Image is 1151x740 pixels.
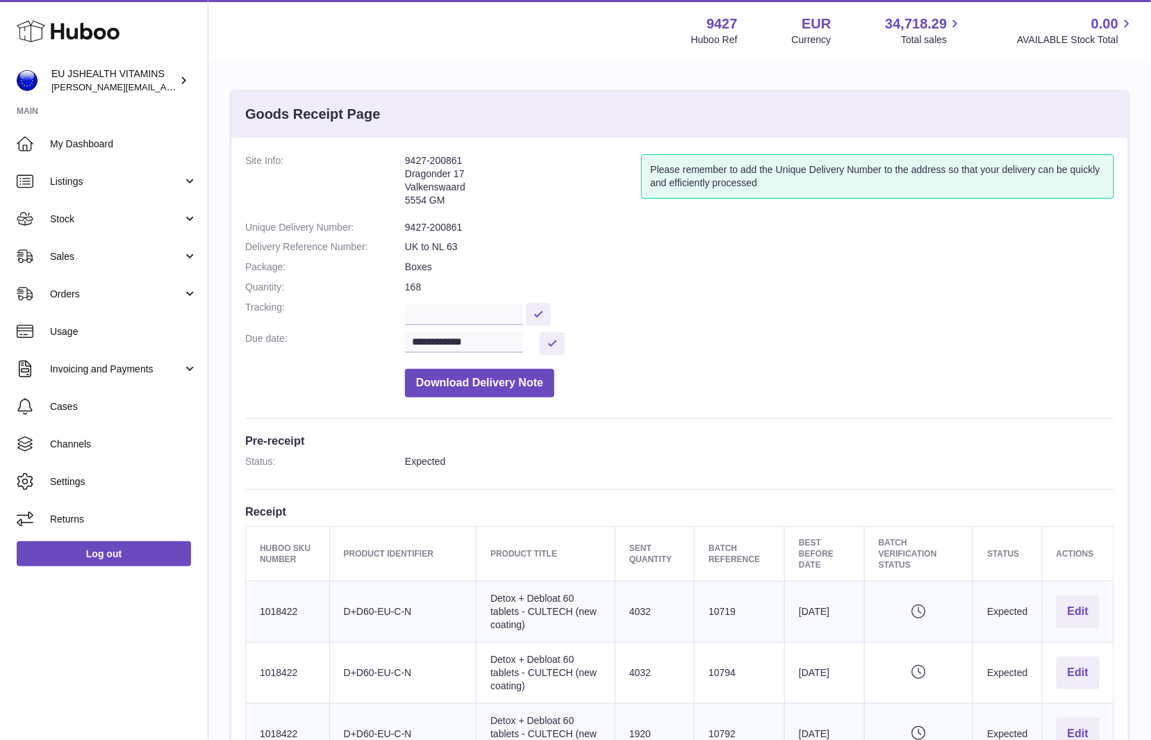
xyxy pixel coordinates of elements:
[405,281,1114,294] dd: 168
[695,582,785,643] td: 10719
[405,455,1114,468] dd: Expected
[785,582,865,643] td: [DATE]
[405,221,1114,234] dd: 9427-200861
[245,240,405,254] dt: Delivery Reference Number:
[405,261,1114,274] dd: Boxes
[477,643,615,704] td: Detox + Debloat 60 tablets - CULTECH (new coating)
[1017,33,1134,47] span: AVAILABLE Stock Total
[50,475,197,488] span: Settings
[1091,15,1118,33] span: 0.00
[1057,657,1100,689] button: Edit
[405,369,554,397] button: Download Delivery Note
[973,526,1042,582] th: Status
[50,250,183,263] span: Sales
[245,154,405,214] dt: Site Info:
[50,288,183,301] span: Orders
[864,526,972,582] th: Batch Verification Status
[792,33,831,47] div: Currency
[50,363,183,376] span: Invoicing and Payments
[50,400,197,413] span: Cases
[615,643,695,704] td: 4032
[245,455,405,468] dt: Status:
[405,154,641,214] address: 9427-200861 Dragonder 17 Valkenswaard 5554 GM
[695,526,785,582] th: Batch Reference
[50,175,183,188] span: Listings
[51,67,176,94] div: EU JSHEALTH VITAMINS
[973,582,1042,643] td: Expected
[51,81,279,92] span: [PERSON_NAME][EMAIL_ADDRESS][DOMAIN_NAME]
[50,513,197,526] span: Returns
[1017,15,1134,47] a: 0.00 AVAILABLE Stock Total
[245,433,1114,448] h3: Pre-receipt
[329,582,476,643] td: D+D60-EU-C-N
[695,643,785,704] td: 10794
[329,643,476,704] td: D+D60-EU-C-N
[691,33,738,47] div: Huboo Ref
[245,281,405,294] dt: Quantity:
[641,154,1114,199] div: Please remember to add the Unique Delivery Number to the address so that your delivery can be qui...
[245,504,1114,519] h3: Receipt
[477,582,615,643] td: Detox + Debloat 60 tablets - CULTECH (new coating)
[246,526,330,582] th: Huboo SKU Number
[17,541,191,566] a: Log out
[245,261,405,274] dt: Package:
[1042,526,1113,582] th: Actions
[973,643,1042,704] td: Expected
[706,15,738,33] strong: 9427
[1057,595,1100,628] button: Edit
[615,582,695,643] td: 4032
[785,643,865,704] td: [DATE]
[245,301,405,325] dt: Tracking:
[246,643,330,704] td: 1018422
[885,15,947,33] span: 34,718.29
[245,332,405,355] dt: Due date:
[405,240,1114,254] dd: UK to NL 63
[246,582,330,643] td: 1018422
[50,438,197,451] span: Channels
[50,213,183,226] span: Stock
[245,105,381,124] h3: Goods Receipt Page
[477,526,615,582] th: Product title
[50,138,197,151] span: My Dashboard
[245,221,405,234] dt: Unique Delivery Number:
[615,526,695,582] th: Sent Quantity
[329,526,476,582] th: Product Identifier
[50,325,197,338] span: Usage
[785,526,865,582] th: Best Before Date
[885,15,963,47] a: 34,718.29 Total sales
[17,70,38,91] img: laura@jessicasepel.com
[802,15,831,33] strong: EUR
[901,33,963,47] span: Total sales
